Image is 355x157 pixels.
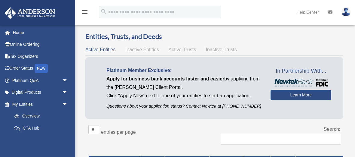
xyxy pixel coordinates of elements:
[106,102,262,110] p: Questions about your application status? Contact Newtek at [PHONE_NUMBER]
[4,39,77,51] a: Online Ordering
[169,47,196,52] span: Active Trusts
[106,66,262,75] p: Platinum Member Exclusive:
[4,27,77,39] a: Home
[62,98,74,111] span: arrow_drop_down
[62,86,74,99] span: arrow_drop_down
[4,74,77,86] a: Platinum Q&Aarrow_drop_down
[206,47,237,52] span: Inactive Trusts
[8,122,74,134] a: CTA Hub
[85,47,115,52] span: Active Entities
[8,134,74,146] a: Entity Change Request
[81,11,88,16] a: menu
[8,110,71,122] a: Overview
[100,8,107,15] i: search
[271,66,331,76] span: In Partnership With...
[341,8,350,16] img: User Pic
[35,64,48,73] div: NEW
[4,86,77,99] a: Digital Productsarrow_drop_down
[274,79,328,87] img: NewtekBankLogoSM.png
[4,50,77,62] a: Tax Organizers
[106,92,262,100] p: Click "Apply Now" next to one of your entities to start an application.
[3,7,57,19] img: Anderson Advisors Platinum Portal
[101,130,136,135] label: entries per page
[81,8,88,16] i: menu
[4,62,77,75] a: Order StatusNEW
[106,76,224,81] span: Apply for business bank accounts faster and easier
[125,47,159,52] span: Inactive Entities
[4,98,74,110] a: My Entitiesarrow_drop_down
[62,74,74,87] span: arrow_drop_down
[85,32,343,41] h3: Entities, Trusts, and Deeds
[106,75,262,92] p: by applying from the [PERSON_NAME] Client Portal.
[271,90,331,100] a: Learn More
